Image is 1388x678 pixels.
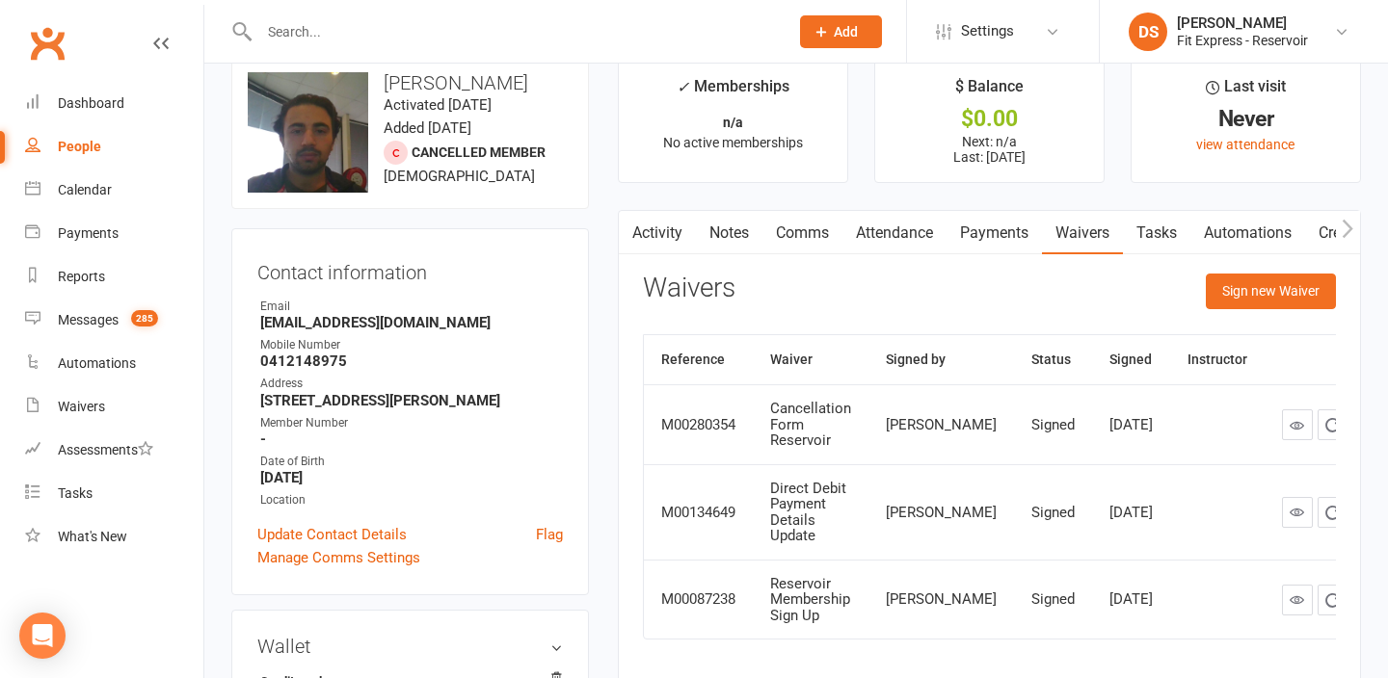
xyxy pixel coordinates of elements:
a: Comms [762,211,842,255]
div: Date of Birth [260,453,563,471]
th: Signed [1092,335,1170,384]
h3: [PERSON_NAME] [248,72,573,93]
div: M00087238 [661,591,735,608]
span: 285 [131,310,158,326]
div: Never [1149,109,1343,129]
div: [PERSON_NAME] [886,505,997,521]
div: Cancellation Form Reservoir [770,401,851,449]
div: Reports [58,269,105,284]
div: What's New [58,529,127,544]
div: Last visit [1206,74,1286,109]
div: Payments [58,225,119,241]
span: Cancelled member [412,144,546,160]
strong: n/a [723,115,743,130]
th: Signed by [868,335,1014,384]
p: Next: n/a Last: [DATE] [893,134,1086,165]
div: Signed [1031,417,1075,433]
a: Automations [25,342,203,385]
th: Status [1014,335,1092,384]
div: Email [260,298,563,316]
a: Automations [1190,211,1305,255]
a: Calendar [25,169,203,212]
div: People [58,139,101,154]
div: Reservoir Membership Sign Up [770,576,851,624]
div: Open Intercom Messenger [19,613,66,659]
div: Tasks [58,485,93,501]
div: Memberships [677,74,789,110]
button: Sign new Waiver [1206,274,1336,308]
th: Waiver [753,335,868,384]
div: Mobile Number [260,336,563,354]
span: Add [834,24,858,39]
div: Messages [58,312,119,327]
h3: Contact information [257,254,563,283]
strong: [STREET_ADDRESS][PERSON_NAME] [260,392,563,409]
div: Direct Debit Payment Details Update [770,481,851,544]
strong: 0412148975 [260,352,563,370]
a: Payments [25,212,203,255]
th: Reference [644,335,753,384]
a: Flag [536,523,563,546]
a: Update Contact Details [257,523,407,546]
div: M00280354 [661,417,735,433]
a: Clubworx [23,19,71,67]
div: [PERSON_NAME] [1177,14,1308,32]
a: People [25,125,203,169]
a: Manage Comms Settings [257,546,420,569]
button: Add [800,15,882,48]
a: What's New [25,515,203,559]
div: Address [260,375,563,393]
a: Notes [696,211,762,255]
a: Messages 285 [25,299,203,342]
a: Tasks [1123,211,1190,255]
a: Dashboard [25,82,203,125]
div: Location [260,491,563,509]
div: Waivers [58,399,105,414]
time: Added [DATE] [384,119,471,137]
i: ✓ [677,78,689,96]
a: Waivers [1042,211,1123,255]
a: view attendance [1196,137,1295,152]
strong: [DATE] [260,469,563,486]
a: Payments [947,211,1042,255]
div: Signed [1031,591,1075,608]
div: [DATE] [1109,505,1153,521]
th: Instructor [1170,335,1265,384]
div: Fit Express - Reservoir [1177,32,1308,49]
div: Assessments [58,442,153,457]
time: Activated [DATE] [384,96,492,114]
img: image1554710357.png [248,72,368,193]
span: No active memberships [663,135,803,150]
div: DS [1129,13,1167,51]
a: Reports [25,255,203,299]
div: [DATE] [1109,417,1153,433]
div: [DATE] [1109,591,1153,608]
div: $0.00 [893,109,1086,129]
div: [PERSON_NAME] [886,591,997,608]
div: Automations [58,355,136,371]
a: Attendance [842,211,947,255]
h3: Waivers [643,274,735,303]
div: Signed [1031,505,1075,521]
span: [DEMOGRAPHIC_DATA] [384,168,535,185]
div: [PERSON_NAME] [886,417,997,433]
a: Waivers [25,385,203,429]
input: Search... [254,18,775,45]
strong: [EMAIL_ADDRESS][DOMAIN_NAME] [260,314,563,331]
div: Dashboard [58,95,124,111]
div: M00134649 [661,505,735,521]
a: Activity [619,211,696,255]
strong: - [260,430,563,448]
a: Assessments [25,429,203,472]
div: $ Balance [955,74,1024,109]
div: Calendar [58,182,112,197]
div: Member Number [260,414,563,432]
h3: Wallet [257,636,563,657]
a: Tasks [25,472,203,515]
span: Settings [961,10,1014,53]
